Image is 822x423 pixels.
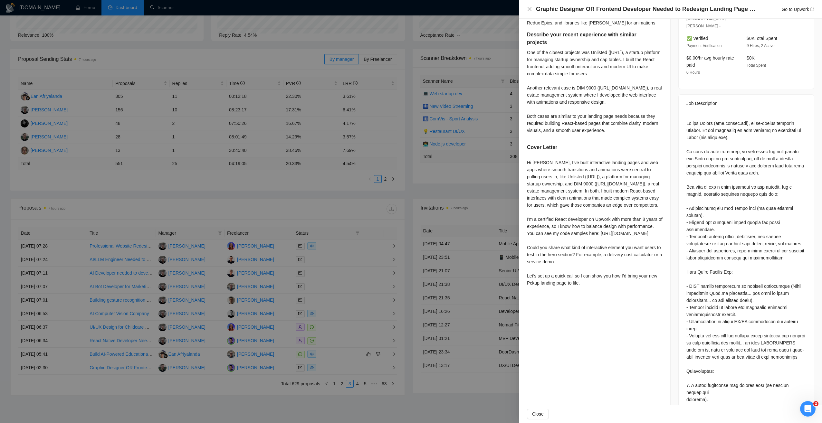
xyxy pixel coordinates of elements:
span: 0 Hours [686,70,700,75]
span: $0K Total Spent [747,36,777,41]
a: Go to Upworkexport [781,7,814,12]
span: ✅ Verified [686,36,708,41]
button: Close [527,6,532,12]
div: Job Description [686,95,806,112]
span: $0.00/hr avg hourly rate paid [686,55,734,68]
span: $0K [747,55,755,61]
button: Close [527,409,549,419]
span: 2 [813,401,818,406]
span: close [527,6,532,12]
iframe: Intercom live chat [800,401,816,417]
h5: Describe your recent experience with similar projects [527,31,642,46]
span: export [810,7,814,11]
span: Close [532,410,544,418]
h5: Cover Letter [527,144,557,151]
h4: Graphic Designer OR Frontend Developer Needed to Redesign Landing Page with New Branding [536,5,758,13]
div: One of the closest projects was Unlisted ([URL]), a startup platform for managing startup ownersh... [527,49,663,134]
div: Hi [PERSON_NAME], I’ve built interactive landing pages and web apps where smooth transitions and ... [527,159,663,287]
span: Payment Verification [686,43,722,48]
span: Total Spent [747,63,766,68]
span: 9 Hires, 2 Active [747,43,775,48]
